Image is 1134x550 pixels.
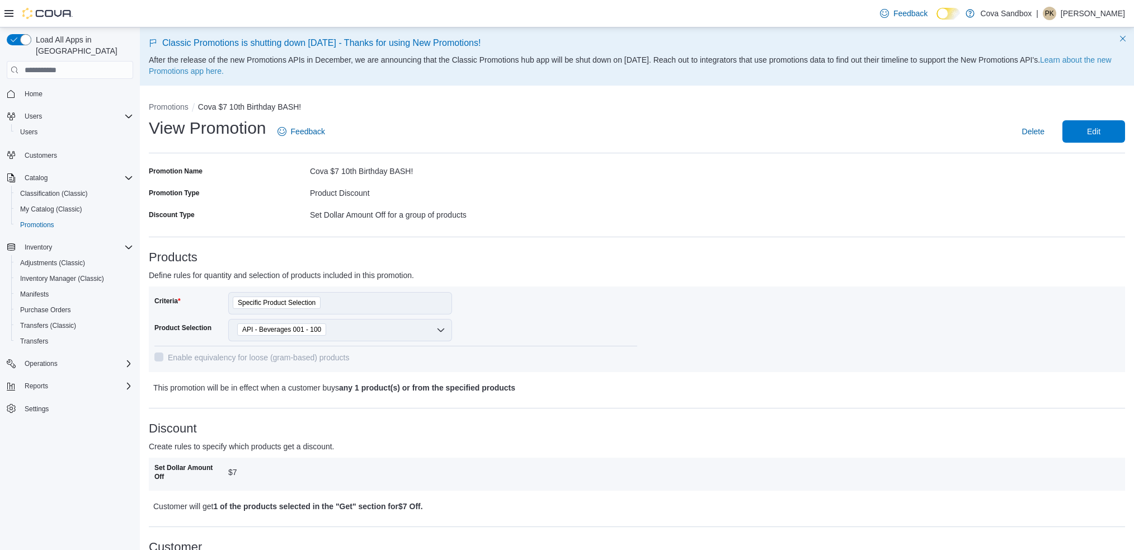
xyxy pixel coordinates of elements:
[149,269,881,282] p: Define rules for quantity and selection of products included in this promotion.
[149,36,1125,50] p: Classic Promotions is shutting down [DATE] - Thanks for using New Promotions!
[149,422,1125,435] h3: Discount
[16,203,87,216] a: My Catalog (Classic)
[11,201,138,217] button: My Catalog (Classic)
[11,333,138,349] button: Transfers
[2,147,138,163] button: Customers
[16,272,133,285] span: Inventory Manager (Classic)
[149,251,1125,264] h3: Products
[310,162,637,176] div: Cova $7 10th Birthday BASH!
[25,173,48,182] span: Catalog
[20,110,133,123] span: Users
[291,126,325,137] span: Feedback
[20,241,133,254] span: Inventory
[2,109,138,124] button: Users
[149,189,199,198] label: Promotion Type
[20,258,85,267] span: Adjustments (Classic)
[242,324,321,335] span: API - Beverages 001 - 100
[237,323,326,336] span: API - Beverages 001 - 100
[20,379,53,393] button: Reports
[16,218,133,232] span: Promotions
[2,378,138,394] button: Reports
[154,351,350,364] label: Enable equivalency for loose (gram-based) products
[1116,32,1130,45] button: Dismiss this callout
[20,87,47,101] a: Home
[11,217,138,233] button: Promotions
[1062,120,1125,143] button: Edit
[20,205,82,214] span: My Catalog (Classic)
[876,2,932,25] a: Feedback
[22,8,73,19] img: Cova
[1022,126,1044,137] span: Delete
[16,256,133,270] span: Adjustments (Classic)
[20,171,52,185] button: Catalog
[20,357,133,370] span: Operations
[20,402,53,416] a: Settings
[198,102,301,111] button: Cova $7 10th Birthday BASH!
[149,54,1125,77] p: After the release of the new Promotions APIs in December, we are announcing that the Classic Prom...
[16,319,81,332] a: Transfers (Classic)
[20,171,133,185] span: Catalog
[20,110,46,123] button: Users
[2,401,138,417] button: Settings
[20,305,71,314] span: Purchase Orders
[1087,126,1100,137] span: Edit
[1061,7,1125,20] p: [PERSON_NAME]
[2,86,138,102] button: Home
[16,187,92,200] a: Classification (Classic)
[11,286,138,302] button: Manifests
[149,55,1112,76] a: Learn about the new Promotions app here.
[11,271,138,286] button: Inventory Manager (Classic)
[11,186,138,201] button: Classification (Classic)
[20,148,133,162] span: Customers
[25,90,43,98] span: Home
[16,335,133,348] span: Transfers
[1043,7,1056,20] div: Prajkta Kusurkar
[20,220,54,229] span: Promotions
[153,381,879,394] p: This promotion will be in effect when a customer buys
[154,323,211,332] label: Product Selection
[149,101,1125,115] nav: An example of EuiBreadcrumbs
[20,149,62,162] a: Customers
[2,356,138,372] button: Operations
[11,255,138,271] button: Adjustments (Classic)
[893,8,928,19] span: Feedback
[20,241,57,254] button: Inventory
[149,102,189,111] button: Promotions
[31,34,133,57] span: Load All Apps in [GEOGRAPHIC_DATA]
[25,382,48,391] span: Reports
[149,117,266,139] h1: View Promotion
[213,502,422,511] b: 1 of the products selected in the "Get" section for $7 Off .
[149,440,881,453] p: Create rules to specify which products get a discount.
[20,128,37,137] span: Users
[339,383,515,392] b: any 1 product(s) or from the specified products
[20,337,48,346] span: Transfers
[25,243,52,252] span: Inventory
[238,297,316,308] span: Specific Product Selection
[16,319,133,332] span: Transfers (Classic)
[16,303,76,317] a: Purchase Orders
[16,218,59,232] a: Promotions
[20,290,49,299] span: Manifests
[310,184,637,198] div: Product Discount
[153,500,879,513] p: Customer will get
[20,402,133,416] span: Settings
[980,7,1032,20] p: Cova Sandbox
[25,405,49,413] span: Settings
[16,203,133,216] span: My Catalog (Classic)
[20,379,133,393] span: Reports
[16,187,133,200] span: Classification (Classic)
[1045,7,1054,20] span: PK
[233,297,321,309] span: Specific Product Selection
[154,297,181,305] label: Criteria
[937,8,960,20] input: Dark Mode
[1018,120,1049,143] button: Delete
[16,125,42,139] a: Users
[16,288,53,301] a: Manifests
[16,303,133,317] span: Purchase Orders
[20,274,104,283] span: Inventory Manager (Classic)
[16,335,53,348] a: Transfers
[16,256,90,270] a: Adjustments (Classic)
[7,81,133,446] nav: Complex example
[20,189,88,198] span: Classification (Classic)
